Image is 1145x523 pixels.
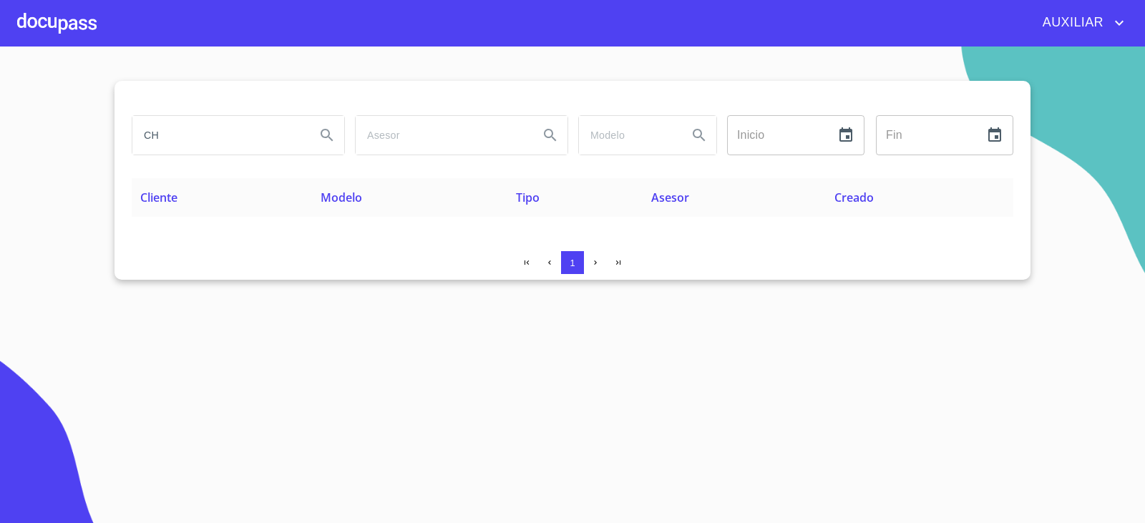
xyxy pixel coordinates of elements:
input: search [132,116,304,155]
span: Asesor [651,190,689,205]
button: 1 [561,251,584,274]
input: search [356,116,527,155]
button: Search [310,118,344,152]
span: Tipo [516,190,540,205]
span: AUXILIAR [1032,11,1111,34]
input: search [579,116,676,155]
button: Search [533,118,567,152]
span: Creado [834,190,874,205]
button: Search [682,118,716,152]
button: account of current user [1032,11,1128,34]
span: Modelo [321,190,362,205]
span: 1 [570,258,575,268]
span: Cliente [140,190,177,205]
